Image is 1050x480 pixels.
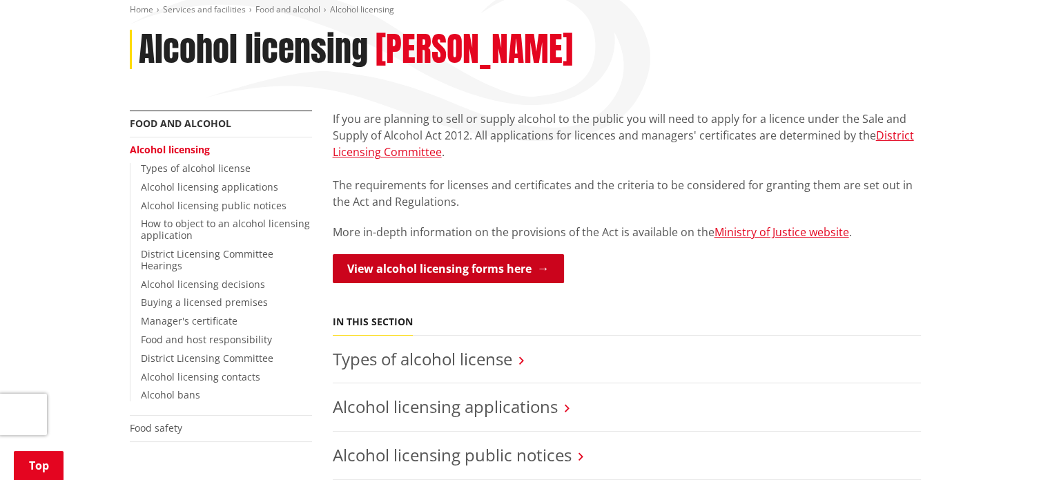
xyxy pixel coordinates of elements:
a: Services and facilities [163,3,246,15]
span: Alcohol licensing [330,3,394,15]
a: Home [130,3,153,15]
a: Food and alcohol [130,117,231,130]
p: More in-depth information on the provisions of the Act is available on the . [333,224,921,240]
a: Types of alcohol license [333,347,512,370]
a: District Licensing Committee [141,352,273,365]
iframe: Messenger Launcher [986,422,1036,472]
a: Alcohol licensing [130,143,210,156]
a: District Licensing Committee Hearings [141,247,273,272]
a: Alcohol licensing contacts [141,370,260,383]
a: District Licensing Committee [333,128,914,160]
a: Alcohol licensing public notices [333,443,572,466]
a: Food and alcohol [255,3,320,15]
a: Food safety [130,421,182,434]
a: Top [14,451,64,480]
a: Alcohol licensing public notices [141,199,286,212]
a: Alcohol bans [141,388,200,401]
a: Types of alcohol license [141,162,251,175]
h5: In this section [333,316,413,328]
a: Alcohol licensing applications [333,395,558,418]
a: Buying a licensed premises [141,296,268,309]
a: Alcohol licensing decisions [141,278,265,291]
nav: breadcrumb [130,4,921,16]
a: Manager's certificate [141,314,237,327]
a: Food and host responsibility [141,333,272,346]
a: Alcohol licensing applications [141,180,278,193]
h2: [PERSON_NAME] [376,30,573,70]
h1: Alcohol licensing [139,30,368,70]
a: How to object to an alcohol licensing application [141,217,310,242]
p: If you are planning to sell or supply alcohol to the public you will need to apply for a licence ... [333,111,921,210]
a: Ministry of Justice website [714,224,849,240]
a: View alcohol licensing forms here [333,254,564,283]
